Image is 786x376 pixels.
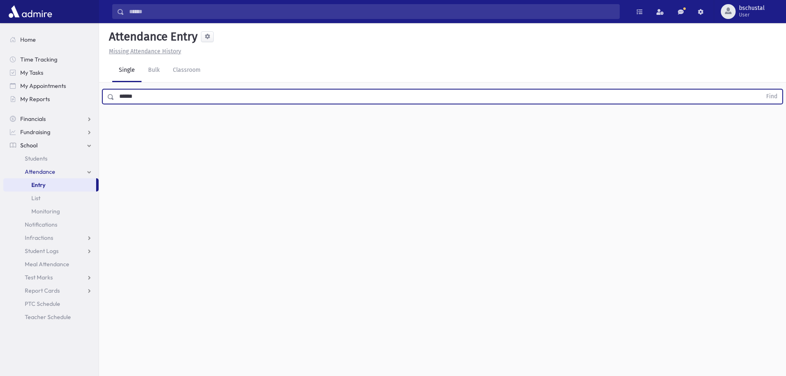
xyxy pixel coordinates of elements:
a: Monitoring [3,205,99,218]
a: Notifications [3,218,99,231]
a: Meal Attendance [3,258,99,271]
span: Test Marks [25,274,53,281]
a: Bulk [142,59,166,82]
span: Fundraising [20,128,50,136]
a: Home [3,33,99,46]
span: Financials [20,115,46,123]
span: Attendance [25,168,55,175]
span: Notifications [25,221,57,228]
a: Report Cards [3,284,99,297]
span: Home [20,36,36,43]
a: Entry [3,178,96,192]
u: Missing Attendance History [109,48,181,55]
a: Attendance [3,165,99,178]
span: My Reports [20,95,50,103]
span: My Tasks [20,69,43,76]
span: PTC Schedule [25,300,60,307]
a: My Appointments [3,79,99,92]
a: Student Logs [3,244,99,258]
span: Monitoring [31,208,60,215]
span: Time Tracking [20,56,57,63]
span: Meal Attendance [25,260,69,268]
a: School [3,139,99,152]
a: My Reports [3,92,99,106]
a: Missing Attendance History [106,48,181,55]
button: Find [761,90,782,104]
span: Students [25,155,47,162]
a: Fundraising [3,125,99,139]
img: AdmirePro [7,3,54,20]
a: PTC Schedule [3,297,99,310]
a: Single [112,59,142,82]
h5: Attendance Entry [106,30,198,44]
a: List [3,192,99,205]
span: Infractions [25,234,53,241]
span: User [739,12,765,18]
span: List [31,194,40,202]
span: Teacher Schedule [25,313,71,321]
span: Report Cards [25,287,60,294]
a: Students [3,152,99,165]
a: My Tasks [3,66,99,79]
a: Classroom [166,59,207,82]
a: Test Marks [3,271,99,284]
span: bschustal [739,5,765,12]
a: Financials [3,112,99,125]
a: Time Tracking [3,53,99,66]
span: School [20,142,38,149]
a: Teacher Schedule [3,310,99,324]
span: Entry [31,181,45,189]
a: Infractions [3,231,99,244]
span: Student Logs [25,247,59,255]
input: Search [124,4,619,19]
span: My Appointments [20,82,66,90]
